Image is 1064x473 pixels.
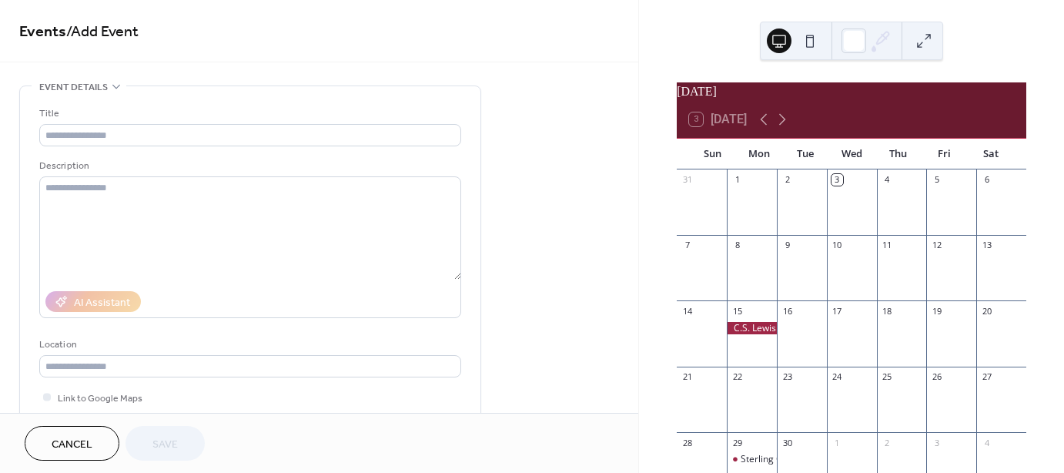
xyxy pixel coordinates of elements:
div: Description [39,158,458,174]
a: Events [19,17,66,47]
div: Sterling Chamber of Commerce and Main Street Board Meeting [741,453,1014,466]
div: 11 [882,240,893,251]
div: 29 [731,437,743,448]
div: 10 [831,240,843,251]
div: 21 [681,371,693,383]
div: Sat [968,139,1014,169]
span: Link to Google Maps [58,391,142,407]
div: 7 [681,240,693,251]
div: 28 [681,437,693,448]
span: Cancel [52,437,92,453]
div: 26 [931,371,942,383]
div: 15 [731,305,743,317]
div: 5 [931,174,942,186]
div: Tue [782,139,828,169]
div: 2 [882,437,893,448]
div: Sterling Chamber of Commerce and Main Street Board Meeting [727,453,777,466]
div: 24 [831,371,843,383]
div: 1 [731,174,743,186]
div: Sun [689,139,735,169]
button: Cancel [25,426,119,461]
div: Thu [875,139,921,169]
div: 4 [882,174,893,186]
div: 30 [781,437,793,448]
div: 13 [981,240,992,251]
span: Event details [39,79,108,96]
div: 12 [931,240,942,251]
div: [DATE] [677,82,1026,101]
div: 27 [981,371,992,383]
div: 19 [931,305,942,317]
div: 25 [882,371,893,383]
div: Location [39,337,458,353]
div: 8 [731,240,743,251]
div: 6 [981,174,992,186]
div: 31 [681,174,693,186]
div: Wed [828,139,875,169]
div: 17 [831,305,843,317]
div: 20 [981,305,992,317]
div: 23 [781,371,793,383]
div: 2 [781,174,793,186]
div: 22 [731,371,743,383]
div: 16 [781,305,793,317]
div: 14 [681,305,693,317]
div: 3 [831,174,843,186]
div: C.S. Lewis Center Grand Opening and Service of Dedication [727,322,777,335]
div: 18 [882,305,893,317]
div: Title [39,106,458,122]
div: 9 [781,240,793,251]
div: Fri [921,139,967,169]
div: 4 [981,437,992,448]
div: 1 [831,437,843,448]
span: / Add Event [66,17,139,47]
div: 3 [931,437,942,448]
div: Mon [735,139,781,169]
